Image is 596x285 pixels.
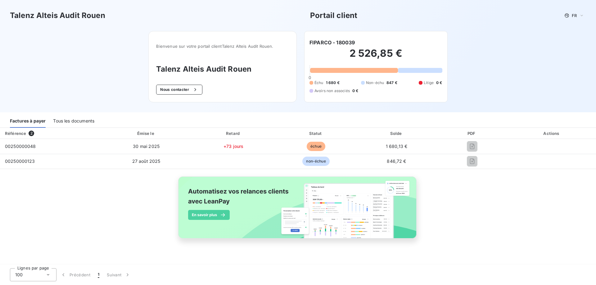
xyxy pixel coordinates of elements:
span: 1 680,13 € [386,144,408,149]
span: Bienvenue sur votre portail client Talenz Alteis Audit Rouen . [156,44,289,49]
span: 847 € [386,80,397,86]
h6: FIPARCO - 180039 [309,39,355,46]
span: 30 mai 2025 [133,144,160,149]
span: Non-échu [366,80,384,86]
div: Émise le [102,130,191,136]
h3: Talenz Alteis Audit Rouen [10,10,105,21]
span: 1 [98,272,99,278]
span: +73 jours [223,144,243,149]
div: Solde [358,130,435,136]
span: 2 [29,131,34,136]
div: Tous les documents [53,115,94,128]
span: échue [307,142,325,151]
div: Retard [193,130,274,136]
span: 00250000048 [5,144,36,149]
span: 0 € [352,88,358,94]
h3: Talenz Alteis Audit Rouen [156,64,289,75]
span: 100 [15,272,23,278]
div: PDF [438,130,507,136]
div: Actions [509,130,595,136]
button: Nous contacter [156,85,202,95]
h3: Portail client [310,10,357,21]
span: non-échue [302,157,329,166]
button: Suivant [103,268,134,281]
button: Précédent [56,268,94,281]
span: 00250000123 [5,158,35,164]
span: 0 € [436,80,442,86]
div: Référence [5,131,26,136]
div: Statut [277,130,356,136]
h2: 2 526,85 € [309,47,442,66]
span: 846,72 € [387,158,406,164]
span: Avoirs non associés [314,88,350,94]
span: Échu [314,80,323,86]
span: FR [572,13,577,18]
span: 1 680 € [326,80,340,86]
span: Litige [424,80,434,86]
button: 1 [94,268,103,281]
div: Factures à payer [10,115,46,128]
img: banner [173,173,423,249]
span: 0 [309,75,311,80]
span: 27 août 2025 [132,158,160,164]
